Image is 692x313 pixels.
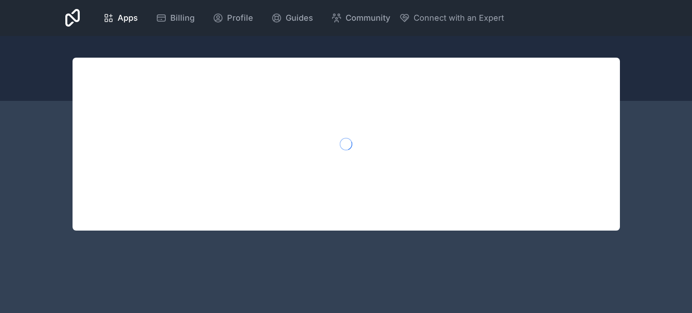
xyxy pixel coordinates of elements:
[170,12,195,24] span: Billing
[96,8,145,28] a: Apps
[149,8,202,28] a: Billing
[264,8,320,28] a: Guides
[414,12,504,24] span: Connect with an Expert
[324,8,397,28] a: Community
[399,12,504,24] button: Connect with an Expert
[346,12,390,24] span: Community
[205,8,260,28] a: Profile
[118,12,138,24] span: Apps
[286,12,313,24] span: Guides
[227,12,253,24] span: Profile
